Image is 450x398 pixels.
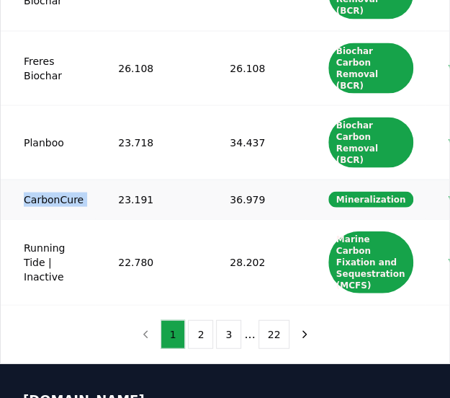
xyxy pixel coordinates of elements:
[95,105,207,179] td: 23.718
[258,319,290,348] button: 22
[1,105,95,179] td: Planboo
[328,117,414,167] div: Biochar Carbon Removal (BCR)
[1,218,95,304] td: Running Tide | Inactive
[207,30,305,105] td: 26.108
[292,319,317,348] button: next page
[328,43,414,93] div: Biochar Carbon Removal (BCR)
[1,30,95,105] td: Freres Biochar
[328,231,414,293] div: Marine Carbon Fixation and Sequestration (MCFS)
[216,319,241,348] button: 3
[1,179,95,218] td: CarbonCure
[95,218,207,304] td: 22.780
[207,105,305,179] td: 34.437
[95,30,207,105] td: 26.108
[95,179,207,218] td: 23.191
[328,191,414,207] div: Mineralization
[207,179,305,218] td: 36.979
[207,218,305,304] td: 28.202
[161,319,186,348] button: 1
[188,319,213,348] button: 2
[244,325,255,342] li: ...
